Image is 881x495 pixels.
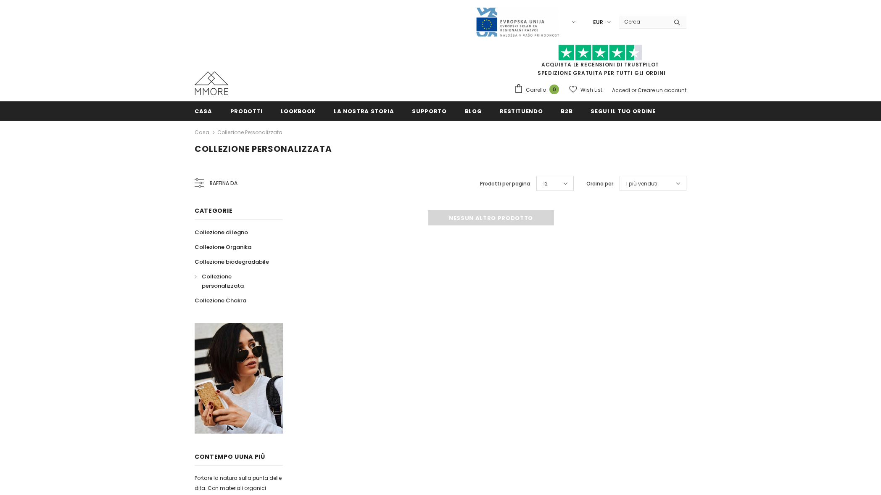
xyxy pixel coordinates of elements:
[549,85,559,94] span: 0
[195,453,265,461] span: contempo uUna più
[480,180,530,188] label: Prodotti per pagina
[561,101,572,120] a: B2B
[569,82,602,97] a: Wish List
[558,45,642,61] img: Fidati di Pilot Stars
[591,107,655,115] span: Segui il tuo ordine
[195,107,212,115] span: Casa
[195,240,251,254] a: Collezione Organika
[465,101,482,120] a: Blog
[638,87,686,94] a: Creare un account
[593,18,603,26] span: EUR
[334,101,394,120] a: La nostra storia
[561,107,572,115] span: B2B
[543,180,548,188] span: 12
[195,206,232,215] span: Categorie
[202,273,244,290] span: Collezione personalizzata
[195,143,332,155] span: Collezione personalizzata
[619,16,667,28] input: Search Site
[500,101,543,120] a: Restituendo
[475,7,559,37] img: Javni Razpis
[586,180,613,188] label: Ordina per
[230,107,263,115] span: Prodotti
[195,243,251,251] span: Collezione Organika
[195,127,209,138] a: Casa
[475,18,559,25] a: Javni Razpis
[281,107,316,115] span: Lookbook
[631,87,636,94] span: or
[195,71,228,95] img: Casi MMORE
[412,107,446,115] span: supporto
[412,101,446,120] a: supporto
[195,228,248,236] span: Collezione di legno
[195,225,248,240] a: Collezione di legno
[580,86,602,94] span: Wish List
[526,86,546,94] span: Carrello
[195,254,269,269] a: Collezione biodegradabile
[334,107,394,115] span: La nostra storia
[195,269,274,293] a: Collezione personalizzata
[195,258,269,266] span: Collezione biodegradabile
[626,180,657,188] span: I più venduti
[500,107,543,115] span: Restituendo
[195,296,246,304] span: Collezione Chakra
[541,61,659,68] a: Acquista le recensioni di TrustPilot
[514,84,563,96] a: Carrello 0
[514,48,686,77] span: SPEDIZIONE GRATUITA PER TUTTI GLI ORDINI
[195,293,246,308] a: Collezione Chakra
[465,107,482,115] span: Blog
[591,101,655,120] a: Segui il tuo ordine
[210,179,237,188] span: Raffina da
[281,101,316,120] a: Lookbook
[217,129,282,136] a: Collezione personalizzata
[195,101,212,120] a: Casa
[230,101,263,120] a: Prodotti
[612,87,630,94] a: Accedi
